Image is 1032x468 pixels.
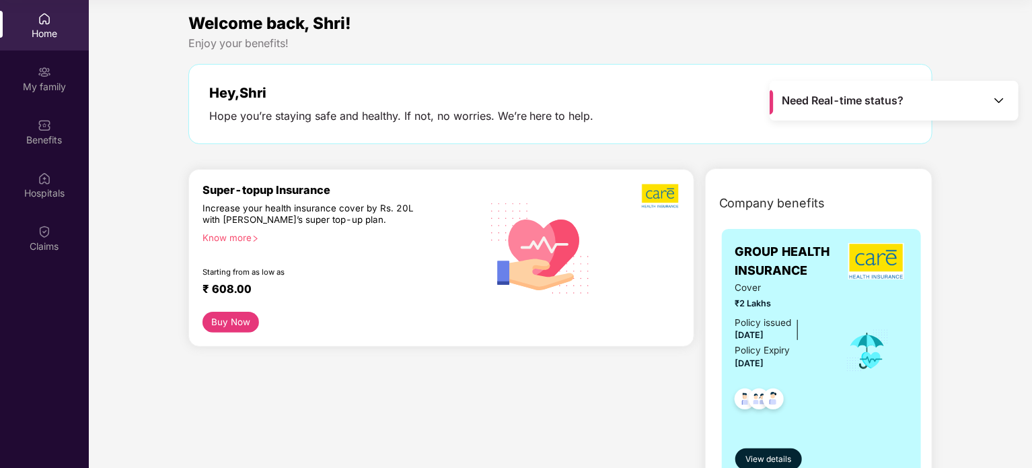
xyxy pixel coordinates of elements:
[719,194,825,213] span: Company benefits
[38,65,51,79] img: svg+xml;base64,PHN2ZyB3aWR0aD0iMjAiIGhlaWdodD0iMjAiIHZpZXdCb3g9IjAgMCAyMCAyMCIgZmlsbD0ibm9uZSIgeG...
[38,119,51,132] img: svg+xml;base64,PHN2ZyBpZD0iQmVuZWZpdHMiIHhtbG5zPSJodHRwOi8vd3d3LnczLm9yZy8yMDAwL3N2ZyIgd2lkdGg9Ij...
[992,94,1006,107] img: Toggle Icon
[757,385,790,417] img: svg+xml;base64,PHN2ZyB4bWxucz0iaHR0cDovL3d3dy53My5vcmcvMjAwMC9zdmciIHdpZHRoPSI0OC45NDMiIGhlaWdodD...
[188,13,351,33] span: Welcome back, Shri!
[729,385,762,417] img: svg+xml;base64,PHN2ZyB4bWxucz0iaHR0cDovL3d3dy53My5vcmcvMjAwMC9zdmciIHdpZHRoPSI0OC45NDMiIGhlaWdodD...
[202,312,260,333] button: Buy Now
[735,343,790,358] div: Policy Expiry
[202,203,423,227] div: Increase your health insurance cover by Rs. 20L with [PERSON_NAME]’s super top-up plan.
[735,281,827,295] span: Cover
[735,358,764,368] span: [DATE]
[252,235,259,242] span: right
[642,183,680,209] img: b5dec4f62d2307b9de63beb79f102df3.png
[38,12,51,26] img: svg+xml;base64,PHN2ZyBpZD0iSG9tZSIgeG1sbnM9Imh0dHA6Ly93d3cudzMub3JnLzIwMDAvc3ZnIiB3aWR0aD0iMjAiIG...
[209,85,594,101] div: Hey, Shri
[782,94,904,108] span: Need Real-time status?
[188,36,933,51] div: Enjoy your benefits!
[481,187,601,308] img: svg+xml;base64,PHN2ZyB4bWxucz0iaHR0cDovL3d3dy53My5vcmcvMjAwMC9zdmciIHhtbG5zOnhsaW5rPSJodHRwOi8vd3...
[202,183,481,197] div: Super-topup Insurance
[202,232,473,242] div: Know more
[848,243,904,279] img: insurerLogo
[735,330,764,340] span: [DATE]
[735,316,792,330] div: Policy issued
[846,329,889,373] img: icon
[38,225,51,238] img: svg+xml;base64,PHN2ZyBpZD0iQ2xhaW0iIHhtbG5zPSJodHRwOi8vd3d3LnczLm9yZy8yMDAwL3N2ZyIgd2lkdGg9IjIwIi...
[735,242,846,281] span: GROUP HEALTH INSURANCE
[202,282,468,298] div: ₹ 608.00
[202,267,424,277] div: Starting from as low as
[745,453,791,466] span: View details
[38,172,51,185] img: svg+xml;base64,PHN2ZyBpZD0iSG9zcGl0YWxzIiB4bWxucz0iaHR0cDovL3d3dy53My5vcmcvMjAwMC9zdmciIHdpZHRoPS...
[735,297,827,310] span: ₹2 Lakhs
[743,385,776,417] img: svg+xml;base64,PHN2ZyB4bWxucz0iaHR0cDovL3d3dy53My5vcmcvMjAwMC9zdmciIHdpZHRoPSI0OC45MTUiIGhlaWdodD...
[209,109,594,123] div: Hope you’re staying safe and healthy. If not, no worries. We’re here to help.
